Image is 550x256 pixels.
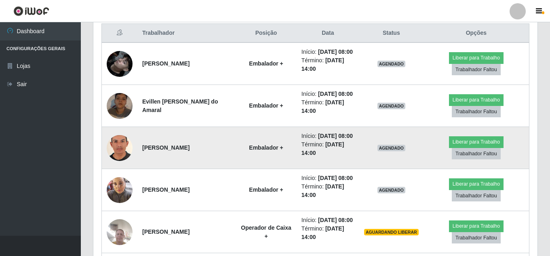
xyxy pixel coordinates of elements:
[364,229,419,235] span: AGUARDANDO LIBERAR
[142,228,190,235] strong: [PERSON_NAME]
[452,148,501,159] button: Trabalhador Faltou
[142,186,190,193] strong: [PERSON_NAME]
[249,102,283,109] strong: Embalador +
[142,60,190,67] strong: [PERSON_NAME]
[142,144,190,151] strong: [PERSON_NAME]
[107,129,133,167] img: 1753979789562.jpeg
[249,60,283,67] strong: Embalador +
[452,190,501,201] button: Trabalhador Faltou
[249,144,283,151] strong: Embalador +
[301,98,354,115] li: Término:
[449,52,504,63] button: Liberar para Trabalho
[452,106,501,117] button: Trabalhador Faltou
[449,136,504,148] button: Liberar para Trabalho
[377,103,406,109] span: AGENDADO
[107,215,133,249] img: 1624968154038.jpeg
[452,64,501,75] button: Trabalhador Faltou
[424,24,529,43] th: Opções
[301,140,354,157] li: Término:
[301,174,354,182] li: Início:
[13,6,49,16] img: CoreUI Logo
[318,217,353,223] time: [DATE] 08:00
[377,187,406,193] span: AGENDADO
[249,186,283,193] strong: Embalador +
[301,48,354,56] li: Início:
[107,41,133,87] img: 1750963256706.jpeg
[449,178,504,190] button: Liberar para Trabalho
[301,90,354,98] li: Início:
[301,132,354,140] li: Início:
[236,24,296,43] th: Posição
[452,232,501,243] button: Trabalhador Faltou
[137,24,236,43] th: Trabalhador
[107,173,133,207] img: 1752796864999.jpeg
[449,94,504,106] button: Liberar para Trabalho
[301,216,354,224] li: Início:
[301,224,354,241] li: Término:
[301,56,354,73] li: Término:
[377,145,406,151] span: AGENDADO
[318,133,353,139] time: [DATE] 08:00
[107,83,133,129] img: 1751338751212.jpeg
[359,24,424,43] th: Status
[377,61,406,67] span: AGENDADO
[318,49,353,55] time: [DATE] 08:00
[241,224,291,239] strong: Operador de Caixa +
[297,24,359,43] th: Data
[318,175,353,181] time: [DATE] 08:00
[301,182,354,199] li: Término:
[449,220,504,232] button: Liberar para Trabalho
[142,98,218,113] strong: Evillen [PERSON_NAME] do Amaral
[318,91,353,97] time: [DATE] 08:00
